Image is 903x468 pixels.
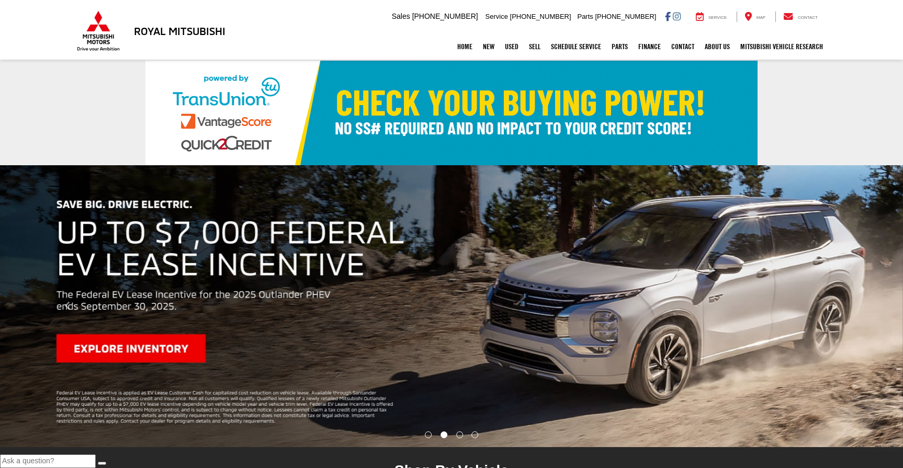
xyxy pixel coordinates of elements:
[145,61,758,165] img: Check Your Buying Power
[859,444,889,453] span: Live Chat
[735,33,828,60] a: Mitsubishi Vehicle Research
[412,12,478,20] span: [PHONE_NUMBER]
[546,33,606,60] a: Schedule Service: Opens in a new tab
[486,13,508,20] span: Service
[798,15,818,20] span: Contact
[665,12,671,20] a: Facebook: Click to visit our Facebook page
[478,33,500,60] a: New
[859,444,889,454] a: Live Chat
[595,13,656,20] span: [PHONE_NUMBER]
[889,444,903,454] a: Text
[757,15,765,20] span: Map
[606,33,633,60] a: Parts: Opens in a new tab
[708,15,727,20] span: Service
[510,13,571,20] span: [PHONE_NUMBER]
[688,12,735,22] a: Service
[524,33,546,60] a: Sell
[699,33,735,60] a: About Us
[577,13,593,20] span: Parts
[75,10,122,51] img: Mitsubishi
[98,462,106,465] button: Send
[767,186,903,426] button: Click to view next picture.
[392,12,410,20] span: Sales
[775,12,826,22] a: Contact
[452,33,478,60] a: Home
[666,33,699,60] a: Contact
[889,444,903,453] span: Text
[500,33,524,60] a: Used
[737,12,773,22] a: Map
[673,12,681,20] a: Instagram: Click to visit our Instagram page
[134,25,225,37] h3: Royal Mitsubishi
[633,33,666,60] a: Finance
